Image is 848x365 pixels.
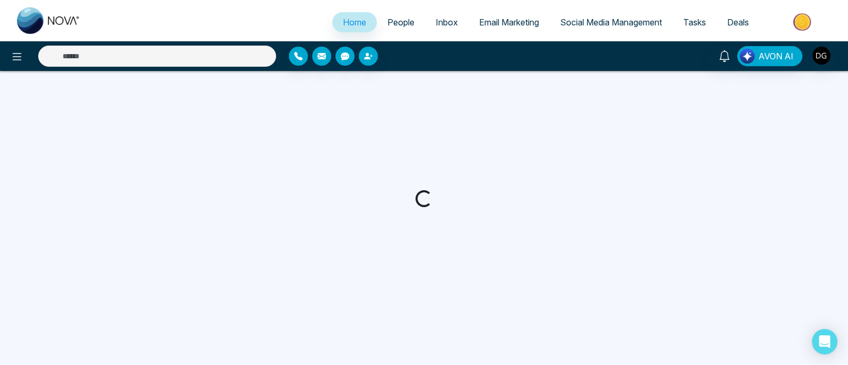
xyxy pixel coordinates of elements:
span: Email Marketing [479,17,539,28]
img: Lead Flow [740,49,755,64]
a: Email Marketing [469,12,550,32]
a: Inbox [425,12,469,32]
img: Market-place.gif [765,10,842,34]
a: Home [332,12,377,32]
span: Social Media Management [560,17,662,28]
span: Inbox [436,17,458,28]
a: Deals [717,12,759,32]
span: Deals [727,17,749,28]
img: Nova CRM Logo [17,7,81,34]
span: People [387,17,414,28]
span: Home [343,17,366,28]
img: User Avatar [812,47,831,65]
span: AVON AI [758,50,793,63]
a: People [377,12,425,32]
a: Tasks [673,12,717,32]
span: Tasks [683,17,706,28]
a: Social Media Management [550,12,673,32]
div: Open Intercom Messenger [812,329,837,354]
button: AVON AI [737,46,802,66]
